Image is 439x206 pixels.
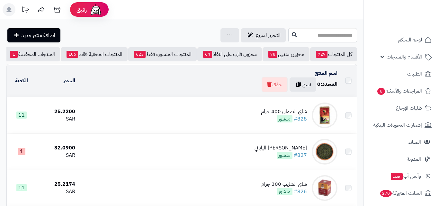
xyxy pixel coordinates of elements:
[317,81,337,88] div: المحدد:
[277,152,292,159] span: منشور
[256,31,281,39] span: التحرير لسريع
[197,47,262,61] a: مخزون قارب على النفاذ64
[16,184,27,191] span: 11
[63,77,75,85] a: السعر
[368,185,435,201] a: السلات المتروكة270
[312,103,337,128] img: شاي الصمان 400 جرام
[377,87,385,95] span: 6
[89,3,102,16] img: ai-face.png
[368,151,435,167] a: المدونة
[39,108,75,115] div: 25.2200
[408,138,421,147] span: العملاء
[368,83,435,99] a: المراجعات والأسئلة6
[16,112,27,119] span: 11
[61,47,128,61] a: المنتجات المخفية فقط106
[39,144,75,152] div: 32.0900
[203,51,212,58] span: 64
[134,51,146,58] span: 623
[407,155,421,164] span: المدونة
[368,66,435,82] a: الطلبات
[390,172,421,181] span: وآتس آب
[317,80,320,88] span: 0
[398,35,422,44] span: لوحة التحكم
[39,152,75,159] div: SAR
[262,77,288,92] button: حذف
[290,77,316,92] button: نسخ
[128,47,197,61] a: المنتجات المنشورة فقط623
[39,115,75,123] div: SAR
[368,117,435,133] a: إشعارات التحويلات البنكية
[396,103,422,112] span: طلبات الإرجاع
[380,190,392,197] span: 270
[22,31,55,39] span: اضافة منتج جديد
[368,168,435,184] a: وآتس آبجديد
[4,47,60,61] a: المنتجات المخفضة1
[368,100,435,116] a: طلبات الإرجاع
[76,6,87,13] span: رفيق
[312,175,337,201] img: شاي الشايب 300 جرام
[407,69,422,78] span: الطلبات
[261,108,307,115] div: شاي الصمان 400 جرام
[294,115,307,123] a: #828
[380,189,422,198] span: السلات المتروكة
[39,188,75,195] div: SAR
[387,52,422,61] span: الأقسام والمنتجات
[391,173,403,180] span: جديد
[18,148,25,155] span: 1
[15,77,28,85] a: الكمية
[67,51,78,58] span: 106
[277,188,292,195] span: منشور
[310,47,357,61] a: كل المنتجات729
[10,51,18,58] span: 1
[277,115,292,122] span: منشور
[316,51,327,58] span: 729
[373,121,422,130] span: إشعارات التحويلات البنكية
[255,144,307,152] div: [PERSON_NAME] الياباني
[315,69,337,77] a: اسم المنتج
[39,181,75,188] div: 25.2174
[368,32,435,48] a: لوحة التحكم
[241,28,286,42] a: التحرير لسريع
[294,188,307,195] a: #826
[7,28,60,42] a: اضافة منتج جديد
[395,5,433,19] img: logo-2.png
[261,181,307,188] div: شاي الشايب 300 جرام
[294,151,307,159] a: #827
[377,86,422,95] span: المراجعات والأسئلة
[17,3,33,18] a: تحديثات المنصة
[268,51,277,58] span: 78
[263,47,309,61] a: مخزون منتهي78
[312,139,337,165] img: شاي جيوكورو الياباني
[368,134,435,150] a: العملاء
